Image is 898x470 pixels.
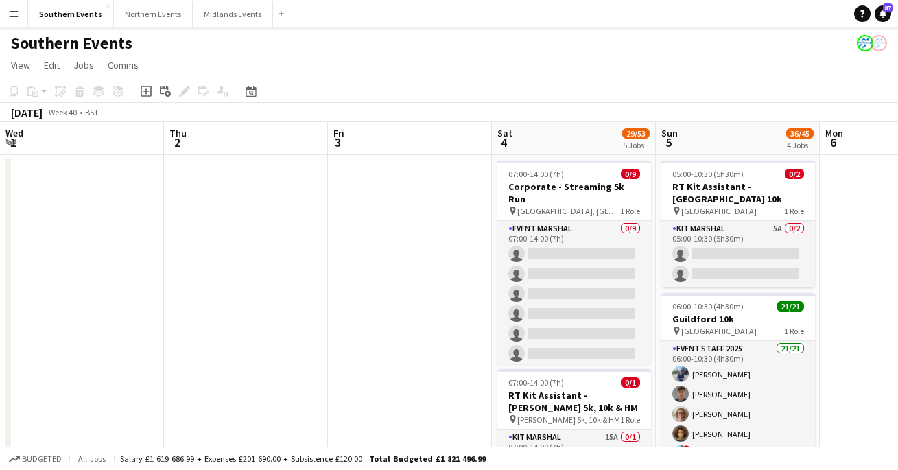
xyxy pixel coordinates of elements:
[857,35,873,51] app-user-avatar: RunThrough Events
[621,169,640,179] span: 0/9
[497,221,651,427] app-card-role: Event Marshal0/907:00-14:00 (7h)
[3,134,23,150] span: 1
[883,3,893,12] span: 87
[508,377,564,388] span: 07:00-14:00 (7h)
[823,134,843,150] span: 6
[875,5,891,22] a: 87
[495,134,512,150] span: 4
[167,134,187,150] span: 2
[787,140,813,150] div: 4 Jobs
[497,161,651,364] app-job-card: 07:00-14:00 (7h)0/9Corporate - Streaming 5k Run [GEOGRAPHIC_DATA], [GEOGRAPHIC_DATA]1 RoleEvent M...
[661,313,815,325] h3: Guildford 10k
[661,221,815,287] app-card-role: Kit Marshal5A0/205:00-10:30 (5h30m)
[623,140,649,150] div: 5 Jobs
[622,128,650,139] span: 29/53
[659,134,678,150] span: 5
[75,454,108,464] span: All jobs
[681,206,757,216] span: [GEOGRAPHIC_DATA]
[661,180,815,205] h3: RT Kit Assistant - [GEOGRAPHIC_DATA] 10k
[120,454,486,464] div: Salary £1 619 686.99 + Expenses £201 690.00 + Subsistence £120.00 =
[661,161,815,287] app-job-card: 05:00-10:30 (5h30m)0/2RT Kit Assistant - [GEOGRAPHIC_DATA] 10k [GEOGRAPHIC_DATA]1 RoleKit Marshal...
[517,414,620,425] span: [PERSON_NAME] 5k, 10k & HM
[497,180,651,205] h3: Corporate - Streaming 5k Run
[508,169,564,179] span: 07:00-14:00 (7h)
[5,127,23,139] span: Wed
[672,301,744,312] span: 06:00-10:30 (4h30m)
[108,59,139,71] span: Comms
[44,59,60,71] span: Edit
[871,35,887,51] app-user-avatar: RunThrough Events
[11,106,43,119] div: [DATE]
[683,445,691,454] span: !
[73,59,94,71] span: Jobs
[45,107,80,117] span: Week 40
[102,56,144,74] a: Comms
[517,206,620,216] span: [GEOGRAPHIC_DATA], [GEOGRAPHIC_DATA]
[85,107,99,117] div: BST
[785,169,804,179] span: 0/2
[825,127,843,139] span: Mon
[497,127,512,139] span: Sat
[22,454,62,464] span: Budgeted
[38,56,65,74] a: Edit
[7,451,64,467] button: Budgeted
[11,59,30,71] span: View
[672,169,744,179] span: 05:00-10:30 (5h30m)
[331,134,344,150] span: 3
[784,206,804,216] span: 1 Role
[333,127,344,139] span: Fri
[661,127,678,139] span: Sun
[620,414,640,425] span: 1 Role
[784,326,804,336] span: 1 Role
[497,389,651,414] h3: RT Kit Assistant - [PERSON_NAME] 5k, 10k & HM
[11,33,132,54] h1: Southern Events
[786,128,814,139] span: 36/45
[621,377,640,388] span: 0/1
[777,301,804,312] span: 21/21
[193,1,273,27] button: Midlands Events
[68,56,99,74] a: Jobs
[681,326,757,336] span: [GEOGRAPHIC_DATA]
[169,127,187,139] span: Thu
[369,454,486,464] span: Total Budgeted £1 821 496.99
[28,1,114,27] button: Southern Events
[620,206,640,216] span: 1 Role
[5,56,36,74] a: View
[114,1,193,27] button: Northern Events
